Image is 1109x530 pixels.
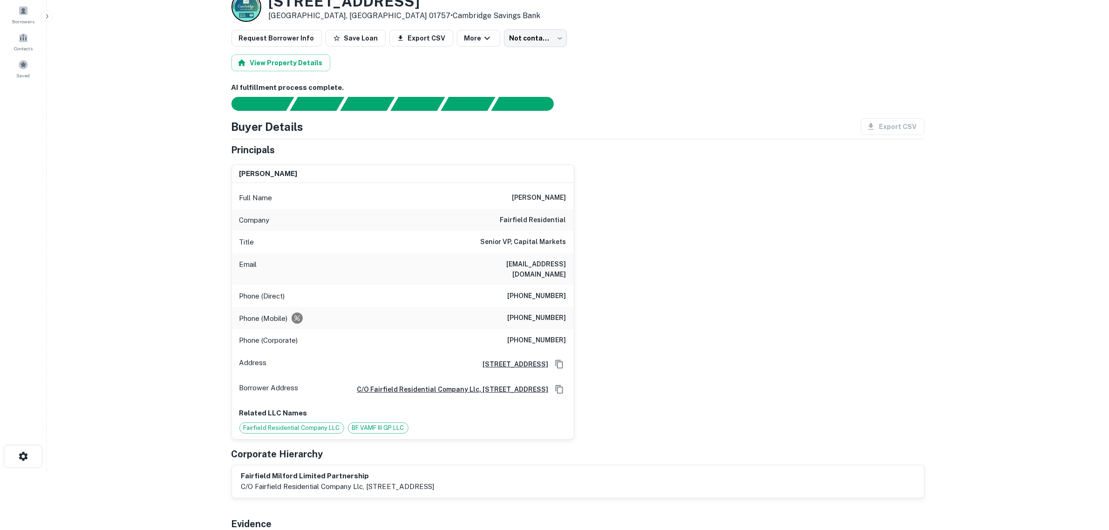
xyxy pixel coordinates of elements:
a: Cambridge Savings Bank [453,11,541,20]
div: Principals found, still searching for contact information. This may take time... [441,97,495,111]
span: Saved [17,72,30,79]
p: Full Name [239,192,272,204]
h6: [PHONE_NUMBER] [508,335,566,346]
a: Borrowers [3,2,44,27]
a: Saved [3,56,44,81]
span: Borrowers [12,18,34,25]
div: Your request is received and processing... [290,97,344,111]
h6: fairfield milford limited partnership [241,471,435,482]
h6: [PHONE_NUMBER] [508,313,566,324]
p: Borrower Address [239,382,299,396]
span: Contacts [14,45,33,52]
p: Email [239,259,257,279]
button: More [457,30,500,47]
div: Not contacted [504,29,567,47]
h6: [EMAIL_ADDRESS][DOMAIN_NAME] [455,259,566,279]
button: Export CSV [389,30,453,47]
button: Copy Address [552,357,566,371]
h6: [PERSON_NAME] [512,192,566,204]
div: Principals found, AI now looking for contact information... [390,97,445,111]
a: c/o fairfield residential company llc, [STREET_ADDRESS] [350,384,549,394]
p: Phone (Direct) [239,291,285,302]
p: Phone (Corporate) [239,335,298,346]
button: View Property Details [231,54,330,71]
h6: AI fulfillment process complete. [231,82,925,93]
p: [GEOGRAPHIC_DATA], [GEOGRAPHIC_DATA] 01757 • [269,10,541,21]
p: Address [239,357,267,371]
iframe: Chat Widget [1062,455,1109,500]
p: Phone (Mobile) [239,313,288,324]
h6: [PHONE_NUMBER] [508,291,566,302]
h6: fairfield residential [500,215,566,226]
div: AI fulfillment process complete. [491,97,565,111]
h6: [PERSON_NAME] [239,169,298,179]
div: Requests to not be contacted at this number [292,313,303,324]
h5: Corporate Hierarchy [231,447,323,461]
h4: Buyer Details [231,118,304,135]
h6: Senior VP, Capital Markets [481,237,566,248]
h5: Principals [231,143,275,157]
span: Fairfield Residential Company LLC [240,423,344,433]
button: Request Borrower Info [231,30,322,47]
p: Company [239,215,270,226]
p: c/o fairfield residential company llc, [STREET_ADDRESS] [241,481,435,492]
div: Documents found, AI parsing details... [340,97,395,111]
button: Copy Address [552,382,566,396]
a: Contacts [3,29,44,54]
p: Related LLC Names [239,408,566,419]
p: Title [239,237,254,248]
span: BF VAMF III GP LLC [348,423,408,433]
button: Save Loan [326,30,386,47]
a: [STREET_ADDRESS] [476,359,549,369]
div: Sending borrower request to AI... [220,97,290,111]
